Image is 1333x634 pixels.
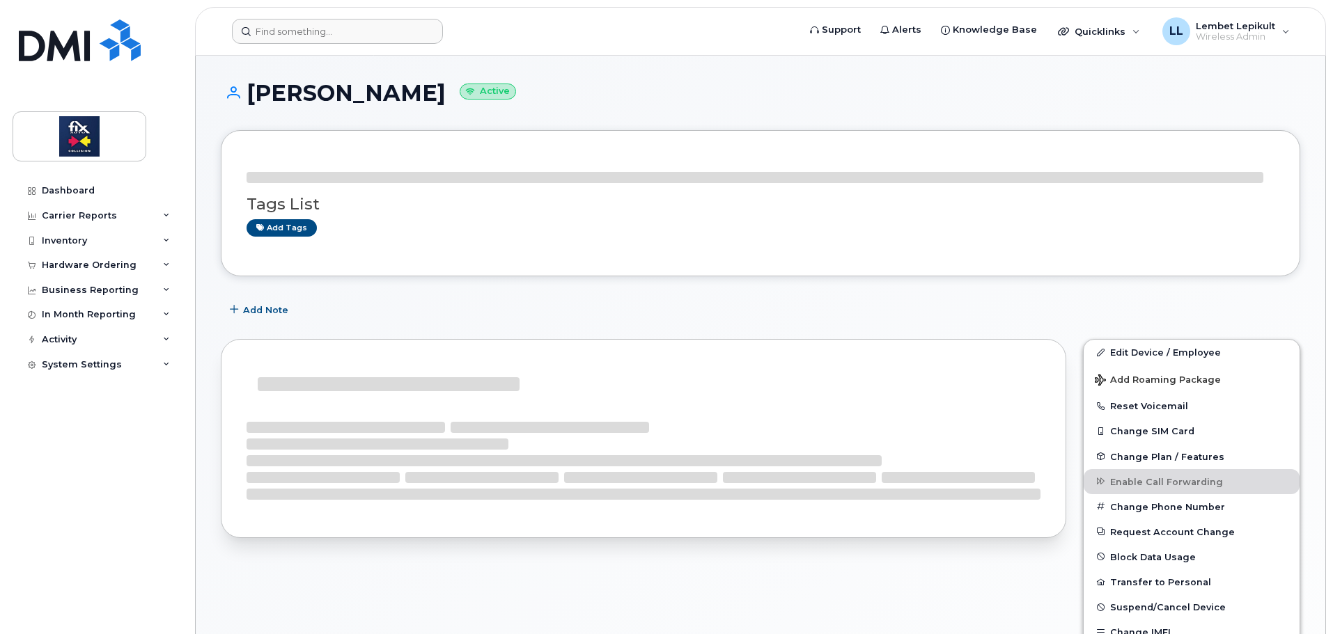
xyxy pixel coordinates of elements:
[1084,569,1300,594] button: Transfer to Personal
[1084,519,1300,544] button: Request Account Change
[1084,594,1300,619] button: Suspend/Cancel Device
[1084,444,1300,469] button: Change Plan / Features
[1084,469,1300,494] button: Enable Call Forwarding
[247,196,1274,213] h3: Tags List
[221,297,300,322] button: Add Note
[1084,393,1300,418] button: Reset Voicemail
[1110,476,1223,486] span: Enable Call Forwarding
[460,84,516,100] small: Active
[1084,340,1300,365] a: Edit Device / Employee
[1084,494,1300,519] button: Change Phone Number
[243,303,288,317] span: Add Note
[1110,451,1224,461] span: Change Plan / Features
[221,81,1300,105] h1: [PERSON_NAME]
[247,219,317,237] a: Add tags
[1095,374,1221,388] span: Add Roaming Package
[1084,365,1300,393] button: Add Roaming Package
[1084,544,1300,569] button: Block Data Usage
[1084,418,1300,443] button: Change SIM Card
[1110,602,1226,612] span: Suspend/Cancel Device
